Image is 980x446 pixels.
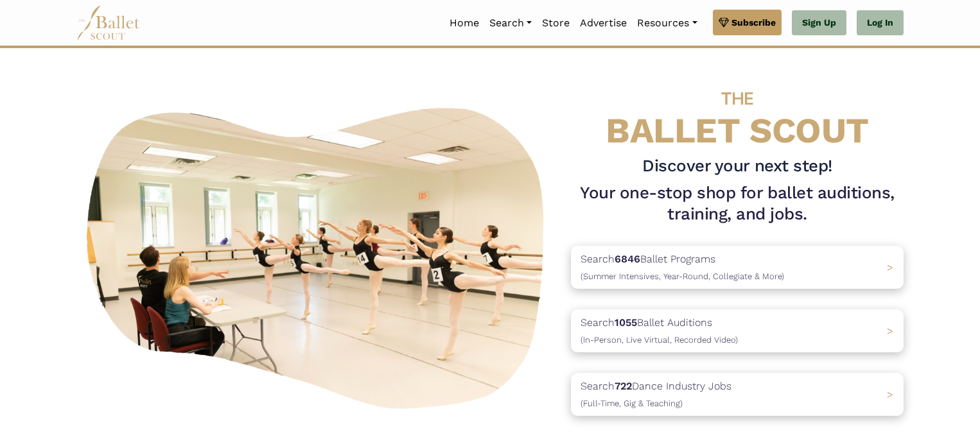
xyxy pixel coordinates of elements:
[887,261,893,273] span: >
[571,309,904,352] a: Search1055Ballet Auditions(In-Person, Live Virtual, Recorded Video) >
[484,10,537,37] a: Search
[719,15,729,30] img: gem.svg
[581,251,784,284] p: Search Ballet Programs
[571,246,904,289] a: Search6846Ballet Programs(Summer Intensives, Year-Round, Collegiate & More)>
[581,335,738,345] span: (In-Person, Live Virtual, Recorded Video)
[857,10,904,36] a: Log In
[575,10,632,37] a: Advertise
[76,94,561,416] img: A group of ballerinas talking to each other in a ballet studio
[721,88,753,109] span: THE
[615,253,640,265] b: 6846
[615,316,637,329] b: 1055
[615,380,632,392] b: 722
[537,10,575,37] a: Store
[581,399,683,408] span: (Full-Time, Gig & Teaching)
[731,15,776,30] span: Subscribe
[571,74,904,150] h4: BALLET SCOUT
[713,10,782,35] a: Subscribe
[581,271,784,281] span: (Summer Intensives, Year-Round, Collegiate & More)
[581,378,731,411] p: Search Dance Industry Jobs
[571,155,904,177] h3: Discover your next step!
[887,388,893,400] span: >
[571,182,904,226] h1: Your one-stop shop for ballet auditions, training, and jobs.
[632,10,702,37] a: Resources
[887,325,893,337] span: >
[581,314,738,347] p: Search Ballet Auditions
[444,10,484,37] a: Home
[792,10,846,36] a: Sign Up
[571,373,904,416] a: Search722Dance Industry Jobs(Full-Time, Gig & Teaching) >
